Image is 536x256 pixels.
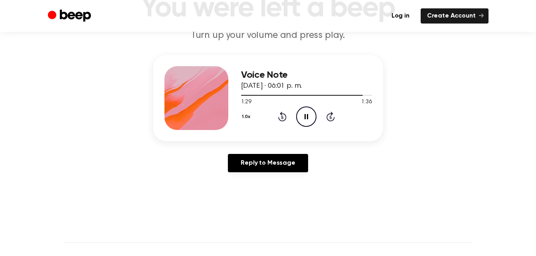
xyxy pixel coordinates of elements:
a: Log in [385,8,416,24]
a: Create Account [421,8,489,24]
p: Turn up your volume and press play. [115,29,421,42]
h3: Voice Note [241,70,372,81]
span: 1:29 [241,98,251,106]
span: [DATE] · 06:01 p. m. [241,83,302,90]
span: 1:36 [361,98,372,106]
a: Reply to Message [228,154,308,172]
a: Beep [48,8,93,24]
button: 1.0x [241,110,253,124]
